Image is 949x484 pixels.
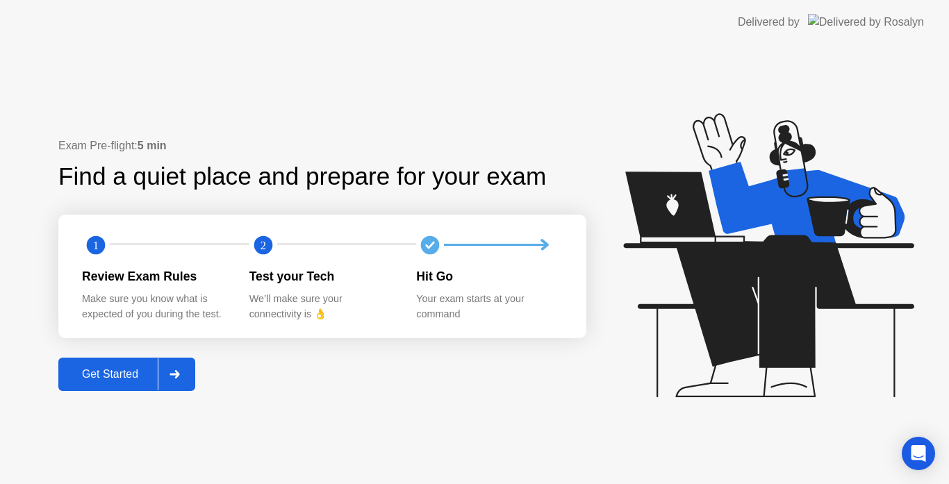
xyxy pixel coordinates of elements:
[82,292,227,322] div: Make sure you know what is expected of you during the test.
[58,137,586,154] div: Exam Pre-flight:
[249,292,395,322] div: We’ll make sure your connectivity is 👌
[63,368,158,381] div: Get Started
[261,238,266,251] text: 2
[93,238,99,251] text: 1
[902,437,935,470] div: Open Intercom Messenger
[416,292,561,322] div: Your exam starts at your command
[58,158,548,195] div: Find a quiet place and prepare for your exam
[58,358,195,391] button: Get Started
[808,14,924,30] img: Delivered by Rosalyn
[138,140,167,151] b: 5 min
[249,267,395,285] div: Test your Tech
[738,14,800,31] div: Delivered by
[82,267,227,285] div: Review Exam Rules
[416,267,561,285] div: Hit Go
